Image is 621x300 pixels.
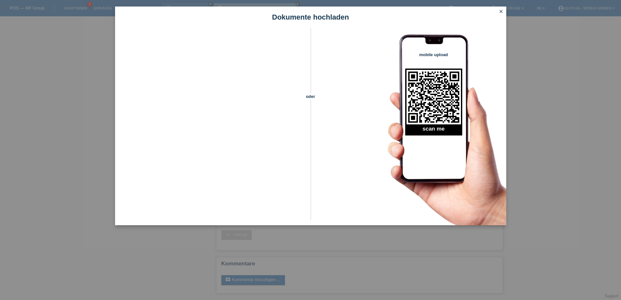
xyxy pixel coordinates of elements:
[299,93,322,100] span: oder
[125,44,299,207] iframe: Upload
[405,126,462,135] h2: scan me
[115,13,506,21] h1: Dokumente hochladen
[498,9,504,14] i: close
[497,8,505,16] a: close
[405,52,462,57] h4: mobile upload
